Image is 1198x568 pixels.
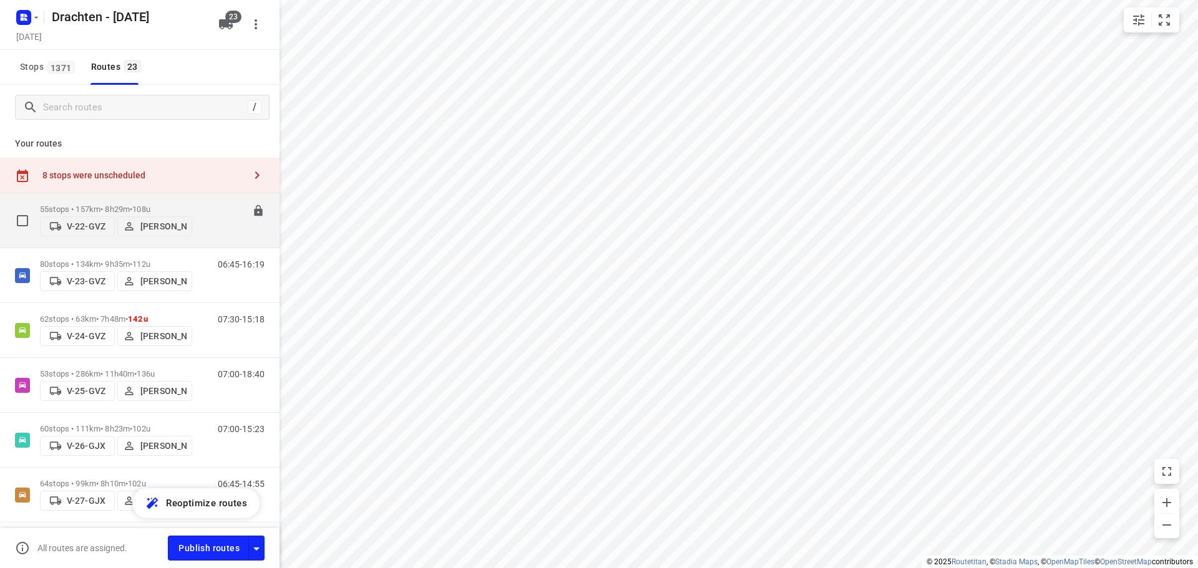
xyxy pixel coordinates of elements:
div: / [248,100,261,114]
span: 23 [124,60,141,72]
p: 53 stops • 286km • 11h40m [40,369,192,378]
button: [PERSON_NAME] [117,326,192,346]
button: V-22-GVZ [40,216,115,236]
span: • [125,314,128,324]
p: V-22-GVZ [67,221,105,231]
div: small contained button group [1124,7,1179,32]
span: 108u [132,205,150,214]
p: 06:45-16:19 [218,259,265,269]
span: 23 [225,11,241,23]
li: © 2025 , © , © © contributors [927,557,1193,566]
button: More [243,12,268,37]
a: Stadia Maps [995,557,1038,566]
button: V-23-GVZ [40,271,115,291]
span: 112u [132,259,150,269]
p: 62 stops • 63km • 7h48m [40,314,192,324]
button: Reoptimize routes [132,488,260,518]
p: [PERSON_NAME] [140,331,187,341]
p: V-24-GVZ [67,331,105,341]
button: Map settings [1126,7,1151,32]
button: Lock route [252,205,265,219]
button: V-27-GJX [40,491,115,511]
h5: Rename [47,7,208,27]
span: 102u [128,479,146,488]
p: [PERSON_NAME] [140,386,187,396]
button: V-25-GVZ [40,381,115,401]
div: Driver app settings [249,540,264,556]
a: Routetitan [952,557,986,566]
span: Select [10,208,35,233]
div: Routes [91,59,145,75]
span: • [134,369,137,378]
span: • [130,205,132,214]
p: 55 stops • 157km • 8h29m [40,205,192,214]
p: 07:00-18:40 [218,369,265,379]
p: [PERSON_NAME] [140,276,187,286]
p: 64 stops • 99km • 8h10m [40,479,192,488]
span: 136u [137,369,155,378]
button: [PERSON_NAME] [117,216,192,236]
button: V-26-GJX [40,436,115,456]
p: V-23-GVZ [67,276,105,286]
button: Fit zoom [1152,7,1177,32]
p: V-26-GJX [67,441,105,451]
span: 1371 [47,61,75,74]
button: [PERSON_NAME] [117,436,192,456]
span: • [130,259,132,269]
a: OpenMapTiles [1046,557,1094,566]
p: 07:30-15:18 [218,314,265,324]
p: V-27-GJX [67,496,105,506]
p: 80 stops • 134km • 9h35m [40,259,192,269]
button: [PERSON_NAME] [117,381,192,401]
p: 60 stops • 111km • 8h23m [40,424,192,433]
p: [PERSON_NAME] [140,441,187,451]
span: Stops [20,59,79,75]
button: [PERSON_NAME] [117,271,192,291]
span: • [130,424,132,433]
button: 23 [213,12,238,37]
p: 06:45-14:55 [218,479,265,489]
p: Your routes [15,137,265,150]
span: 102u [132,424,150,433]
p: V-25-GVZ [67,386,105,396]
p: 07:00-15:23 [218,424,265,434]
h5: Project date [11,29,47,44]
span: • [125,479,128,488]
span: 142u [128,314,148,324]
div: 8 stops were unscheduled [42,170,245,180]
p: All routes are assigned. [37,543,127,553]
a: OpenStreetMap [1100,557,1152,566]
button: V-24-GVZ [40,326,115,346]
p: [PERSON_NAME] [140,221,187,231]
button: [PERSON_NAME] [117,491,192,511]
span: Reoptimize routes [166,495,247,511]
input: Search routes [43,98,248,117]
button: Publish routes [168,536,249,560]
span: Publish routes [178,541,240,556]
